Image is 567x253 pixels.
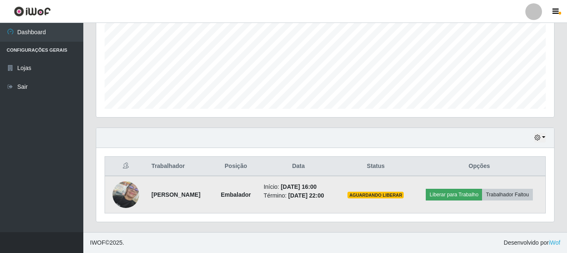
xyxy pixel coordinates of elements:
[147,157,213,176] th: Trabalhador
[413,157,546,176] th: Opções
[264,191,333,200] li: Término:
[482,189,532,200] button: Trabalhador Faltou
[221,191,251,198] strong: Embalador
[14,6,51,17] img: CoreUI Logo
[112,181,139,208] img: 1720171489810.jpeg
[288,192,324,199] time: [DATE] 22:00
[152,191,200,198] strong: [PERSON_NAME]
[90,239,105,246] span: IWOF
[281,183,317,190] time: [DATE] 16:00
[90,238,124,247] span: © 2025 .
[259,157,338,176] th: Data
[213,157,259,176] th: Posição
[504,238,560,247] span: Desenvolvido por
[338,157,413,176] th: Status
[264,183,333,191] li: Início:
[549,239,560,246] a: iWof
[426,189,482,200] button: Liberar para Trabalho
[347,192,404,198] span: AGUARDANDO LIBERAR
